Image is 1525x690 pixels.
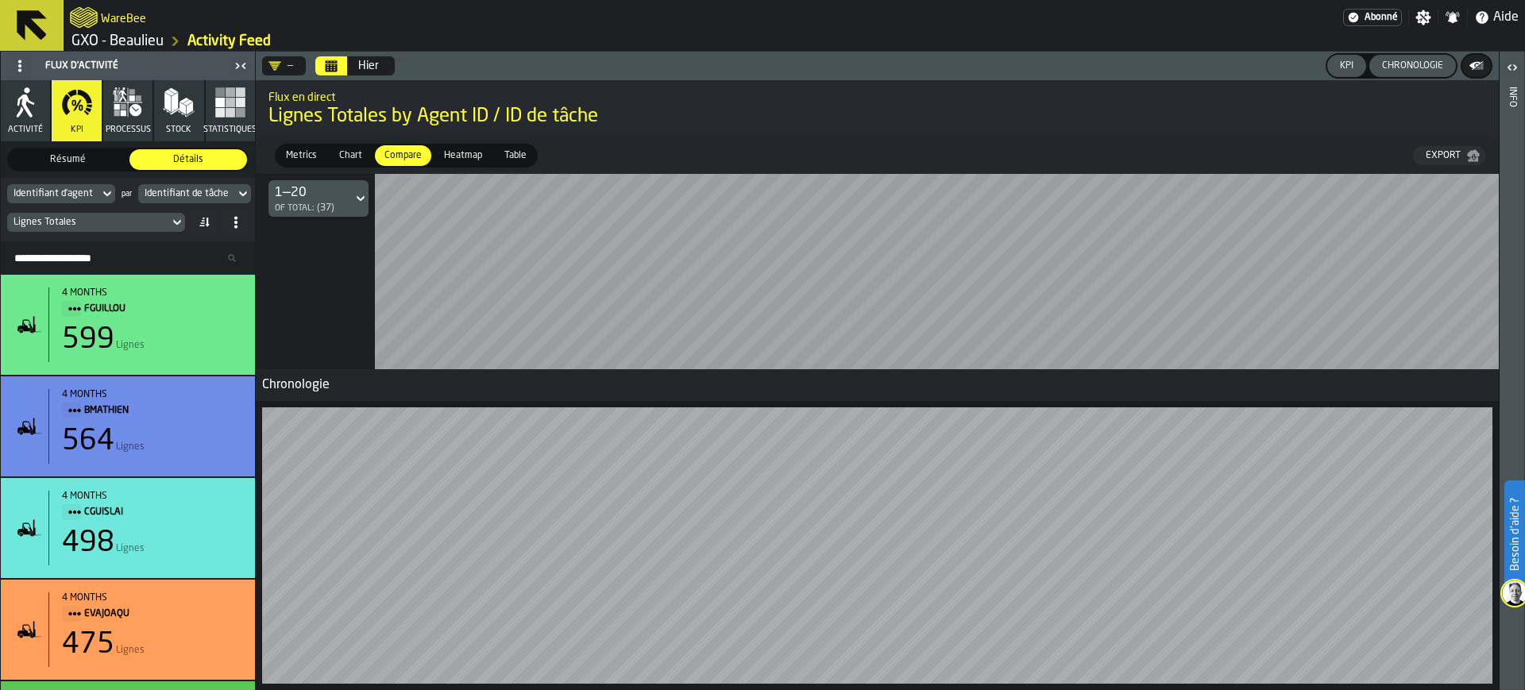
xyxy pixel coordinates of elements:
[1507,83,1518,686] div: Info
[7,184,115,203] div: DropdownMenuValue-agentId
[378,148,428,163] span: Compare
[62,426,114,457] div: 564
[7,148,128,172] label: button-switch-multi-Résumé
[1438,10,1467,25] label: button-toggle-Notifications
[70,3,98,32] a: logo-header
[145,188,229,199] div: DropdownMenuValue-jobId
[315,56,347,75] button: Sélectionner une plage de dates Sélectionner une plage de dates
[62,592,242,603] div: Start: 20/05/2025 06:10:00 - End: 20/05/2025 09:48:00
[1493,8,1519,27] span: Aide
[84,605,230,623] span: EVAJOAQU
[358,60,379,72] div: Hier
[1376,60,1450,71] div: Chronologie
[276,145,326,166] div: thumb
[62,592,242,623] div: Title
[1,275,255,375] div: stat-
[62,491,242,521] div: Title
[1419,150,1467,161] div: Export
[106,125,151,135] span: processus
[8,125,43,135] span: Activité
[166,125,191,135] span: Stock
[62,389,242,400] div: Start: 20/05/2025 06:13:00 - End: 20/05/2025 12:28:00
[256,80,1499,137] div: title-Lignes Totales by Agent ID / ID de tâche
[333,148,369,163] span: Chart
[62,491,242,502] div: 4 months
[438,148,488,163] span: Heatmap
[84,300,230,318] span: FGUILLOU
[71,33,164,50] a: link-to-/wh/i/879171bb-fb62-45b6-858d-60381ae340f0
[116,340,145,351] span: Lignes
[349,50,388,82] button: Sélectionner une plage de dates
[275,202,334,214] div: (37)
[1413,146,1486,165] button: button-Export
[84,503,230,521] span: CGUISLAI
[375,145,431,166] div: thumb
[280,148,323,163] span: Metrics
[1,478,255,578] div: stat-
[203,125,257,135] span: Statistiques
[62,592,242,603] div: 4 months
[12,152,123,167] span: Résumé
[116,543,145,554] span: Lignes
[101,10,146,25] h2: Sub Title
[62,629,114,661] div: 475
[62,287,242,299] div: 4 months
[62,527,114,559] div: 498
[138,184,251,203] div: DropdownMenuValue-jobId
[275,204,314,213] span: of Total:
[1,376,255,476] div: stat-
[116,645,145,656] span: Lignes
[1500,52,1524,690] header: Info
[62,389,242,419] div: Title
[1327,55,1366,77] button: button-KPI
[62,491,242,502] div: Start: 20/05/2025 09:01:00 - End: 20/05/2025 12:24:00
[1334,60,1360,71] div: KPI
[268,60,293,72] div: DropdownMenuValue-
[122,190,132,199] div: par
[275,183,346,214] div: DropdownMenuValue-1
[262,56,306,75] div: DropdownMenuValue-
[498,148,533,163] span: Table
[14,188,93,199] div: DropdownMenuValue-agentId
[493,144,538,168] label: button-switch-multi-Table
[275,144,328,168] label: button-switch-multi-Metrics
[275,183,334,202] div: 1—20
[62,287,242,299] div: Start: 20/05/2025 07:07:00 - End: 20/05/2025 12:52:00
[133,152,244,167] span: Détails
[1501,55,1523,83] label: button-toggle-Ouvrir
[129,149,247,170] div: thumb
[62,324,114,356] div: 599
[1,580,255,680] div: stat-
[268,104,1486,129] span: Lignes Totales by Agent ID / ID de tâche
[14,217,163,228] div: DropdownMenuValue-eventsCount
[268,88,1486,104] h2: Sub Title
[116,441,145,453] span: Lignes
[70,32,794,51] nav: Breadcrumb
[1462,55,1491,77] button: button-
[1343,9,1402,26] div: Abonnement au menu
[434,145,492,166] div: thumb
[62,389,242,400] div: 4 months
[71,125,83,135] span: KPI
[230,56,252,75] label: button-toggle-Fermez-moi
[256,369,1499,401] div: Chronologie
[128,148,249,172] label: button-switch-multi-Détails
[1506,482,1523,587] label: Besoin d'aide ?
[187,33,271,50] a: link-to-/wh/i/879171bb-fb62-45b6-858d-60381ae340f0/feed/0c9d7723-52ec-4477-b451-91cbe0aedd57
[315,56,395,75] div: Sélectionner une plage de dates
[330,145,372,166] div: thumb
[1365,12,1398,23] span: Abonné
[1343,9,1402,26] a: link-to-/wh/i/879171bb-fb62-45b6-858d-60381ae340f0/settings/billing
[268,180,369,217] div: DropdownMenuValue-1
[328,144,373,168] label: button-switch-multi-Chart
[4,53,230,79] div: Flux d'activité
[84,402,230,419] span: BMATHIEN
[62,287,242,318] div: Title
[9,149,126,170] div: thumb
[1369,55,1456,77] button: button-Chronologie
[373,144,433,168] label: button-switch-multi-Compare
[433,144,493,168] label: button-switch-multi-Heatmap
[1468,8,1525,27] label: button-toggle-Aide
